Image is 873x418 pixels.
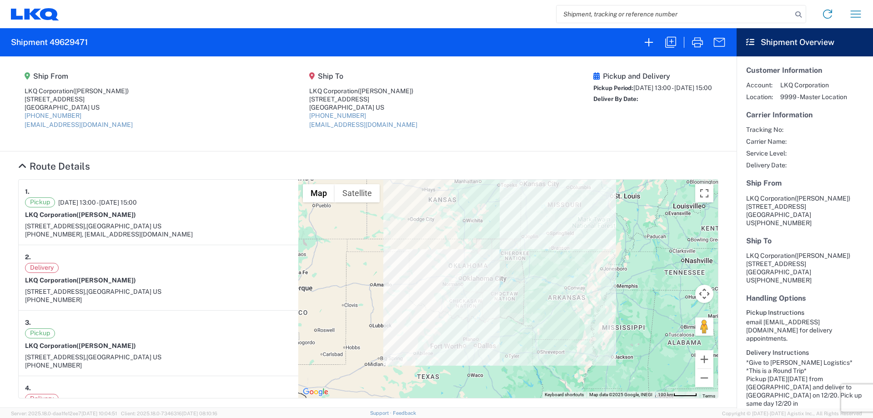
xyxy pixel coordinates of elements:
[76,211,136,218] span: ([PERSON_NAME])
[25,353,86,361] span: [STREET_ADDRESS],
[25,186,30,197] strong: 1.
[73,87,129,95] span: ([PERSON_NAME])
[593,85,633,91] span: Pickup Period:
[746,137,787,146] span: Carrier Name:
[557,5,792,23] input: Shipment, tracking or reference number
[545,392,584,398] button: Keyboard shortcuts
[301,386,331,398] img: Google
[393,410,416,416] a: Feedback
[695,184,713,202] button: Toggle fullscreen view
[593,72,712,81] h5: Pickup and Delivery
[25,288,86,295] span: [STREET_ADDRESS],
[25,277,136,284] strong: LKQ Corporation
[755,277,812,284] span: [PHONE_NUMBER]
[86,288,161,295] span: [GEOGRAPHIC_DATA] US
[121,411,217,416] span: Client: 2025.18.0-7346316
[25,328,55,338] span: Pickup
[746,161,787,169] span: Delivery Date:
[25,230,292,238] div: [PHONE_NUMBER], [EMAIL_ADDRESS][DOMAIN_NAME]
[746,149,787,157] span: Service Level:
[655,392,700,398] button: Map Scale: 100 km per 48 pixels
[589,392,652,397] span: Map data ©2025 Google, INEGI
[746,93,773,101] span: Location:
[86,353,161,361] span: [GEOGRAPHIC_DATA] US
[755,219,812,227] span: [PHONE_NUMBER]
[695,369,713,387] button: Zoom out
[25,296,292,304] div: [PHONE_NUMBER]
[309,112,366,119] a: [PHONE_NUMBER]
[25,263,59,273] span: Delivery
[25,252,31,263] strong: 2.
[25,103,133,111] div: [GEOGRAPHIC_DATA] US
[25,72,133,81] h5: Ship From
[25,87,133,95] div: LKQ Corporation
[309,87,417,95] div: LKQ Corporation
[795,252,850,259] span: ([PERSON_NAME])
[25,121,133,128] a: [EMAIL_ADDRESS][DOMAIN_NAME]
[795,195,850,202] span: ([PERSON_NAME])
[780,81,847,89] span: LKQ Corporation
[303,184,335,202] button: Show street map
[746,179,863,187] h5: Ship From
[722,409,862,418] span: Copyright © [DATE]-[DATE] Agistix Inc., All Rights Reserved
[335,184,380,202] button: Show satellite imagery
[25,383,31,394] strong: 4.
[746,252,863,284] address: [GEOGRAPHIC_DATA] US
[11,37,88,48] h2: Shipment 49629471
[746,81,773,89] span: Account:
[25,211,136,218] strong: LKQ Corporation
[695,285,713,303] button: Map camera controls
[593,96,638,102] span: Deliver By Date:
[746,66,863,75] h5: Customer Information
[746,126,787,134] span: Tracking No:
[309,121,417,128] a: [EMAIL_ADDRESS][DOMAIN_NAME]
[737,28,873,56] header: Shipment Overview
[746,195,795,202] span: LKQ Corporation
[11,411,117,416] span: Server: 2025.18.0-daa1fe12ee7
[25,112,81,119] a: [PHONE_NUMBER]
[25,342,136,349] strong: LKQ Corporation
[746,294,863,302] h5: Handling Options
[746,349,863,357] h6: Delivery Instructions
[746,237,863,245] h5: Ship To
[695,350,713,368] button: Zoom in
[25,394,59,404] span: Delivery
[746,203,806,210] span: [STREET_ADDRESS]
[746,309,863,317] h6: Pickup Instructions
[86,222,161,230] span: [GEOGRAPHIC_DATA] US
[695,317,713,336] button: Drag Pegman onto the map to open Street View
[746,318,863,342] div: email [EMAIL_ADDRESS][DOMAIN_NAME] for delivery appointments.
[25,317,31,328] strong: 3.
[58,198,137,206] span: [DATE] 13:00 - [DATE] 15:00
[309,103,417,111] div: [GEOGRAPHIC_DATA] US
[702,393,715,398] a: Terms
[746,194,863,227] address: [GEOGRAPHIC_DATA] US
[18,161,90,172] a: Hide Details
[25,361,292,369] div: [PHONE_NUMBER]
[309,72,417,81] h5: Ship To
[182,411,217,416] span: [DATE] 08:10:16
[370,410,393,416] a: Support
[633,84,712,91] span: [DATE] 13:00 - [DATE] 15:00
[309,95,417,103] div: [STREET_ADDRESS]
[25,197,55,207] span: Pickup
[25,95,133,103] div: [STREET_ADDRESS]
[358,87,413,95] span: ([PERSON_NAME])
[76,342,136,349] span: ([PERSON_NAME])
[76,277,136,284] span: ([PERSON_NAME])
[780,93,847,101] span: 9999 - Master Location
[81,411,117,416] span: [DATE] 10:04:51
[25,222,86,230] span: [STREET_ADDRESS],
[658,392,673,397] span: 100 km
[746,111,863,119] h5: Carrier Information
[301,386,331,398] a: Open this area in Google Maps (opens a new window)
[746,252,850,267] span: LKQ Corporation [STREET_ADDRESS]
